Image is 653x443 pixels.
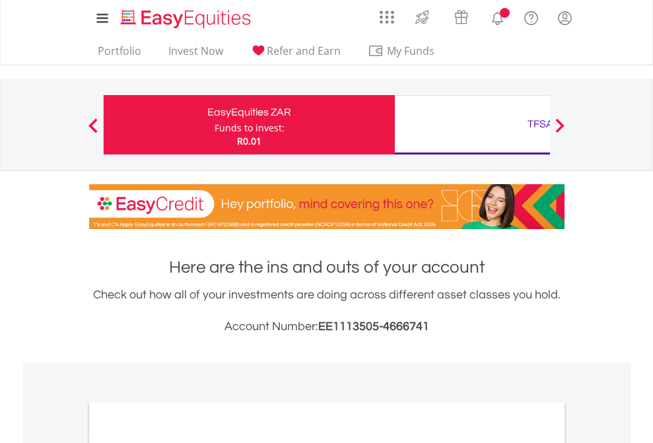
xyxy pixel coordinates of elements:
a: Invest Now [163,44,228,65]
a: AppsGrid [371,3,403,24]
h1: Here are the ins and outs of your account [89,256,565,279]
span: EE1113505-4666741 [318,320,429,333]
img: EasyEquities_Logo.png [118,8,256,30]
a: My Profile [548,3,582,32]
span: My Funds [368,42,454,59]
button: Previous [80,125,106,138]
img: thrive-v2.svg [411,7,433,28]
div: EasyEquities ZAR [112,103,387,121]
div: Check out how all of your investments are doing across different asset classes you hold. [89,286,565,336]
span: Refer and Earn [267,44,341,58]
img: EasyCredit Promotion Banner [89,184,565,229]
h3: Account Number: [89,318,565,336]
a: Portfolio [92,44,147,65]
span: R0.01 [237,135,261,147]
div: Funds to invest: [215,121,285,135]
a: Notifications [481,3,514,30]
img: vouchers-v2.svg [450,7,472,28]
a: Home page [116,3,256,30]
a: Refer and Earn [245,44,346,65]
a: FAQ's and Support [514,3,548,30]
button: Next [547,125,573,138]
a: Vouchers [442,3,481,28]
img: grid-menu-icon.svg [380,10,394,24]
